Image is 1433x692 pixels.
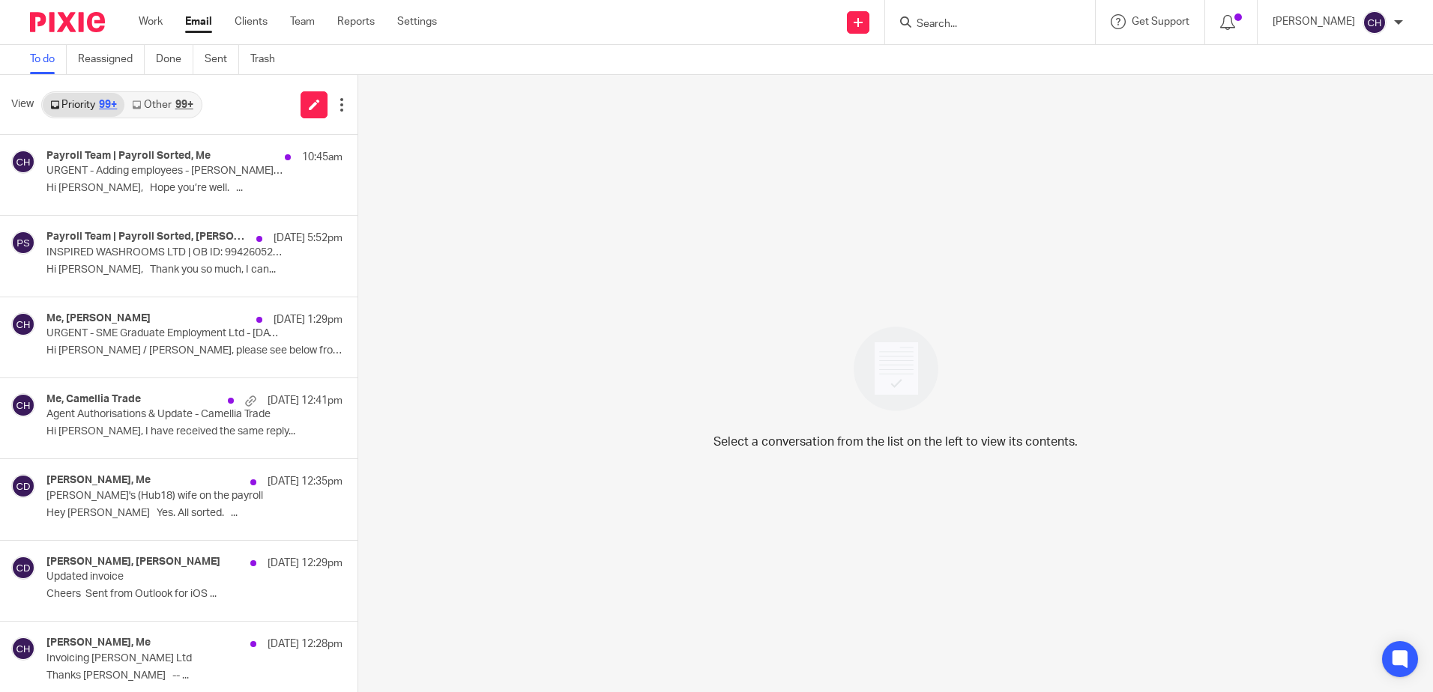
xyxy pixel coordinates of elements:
[46,571,283,583] p: Updated invoice
[30,12,105,32] img: Pixie
[46,393,141,406] h4: Me, Camellia Trade
[46,264,343,276] p: Hi [PERSON_NAME], Thank you so much, I can...
[43,93,124,117] a: Priority99+
[844,317,948,421] img: image
[46,150,211,163] h4: Payroll Team | Payroll Sorted, Me
[46,474,151,487] h4: [PERSON_NAME], Me
[235,14,268,29] a: Clients
[46,182,343,195] p: Hi [PERSON_NAME], Hope you’re well. ...
[124,93,200,117] a: Other99+
[1273,14,1355,29] p: [PERSON_NAME]
[46,588,343,601] p: Cheers Sent from Outlook for iOS ...
[290,14,315,29] a: Team
[274,312,343,327] p: [DATE] 1:29pm
[46,231,249,243] h4: Payroll Team | Payroll Sorted, [PERSON_NAME]
[99,100,117,110] div: 99+
[11,556,35,580] img: svg%3E
[302,150,343,165] p: 10:45am
[1363,10,1387,34] img: svg%3E
[11,474,35,498] img: svg%3E
[268,556,343,571] p: [DATE] 12:29pm
[250,45,286,74] a: Trash
[46,246,283,259] p: INSPIRED WASHROOMS LTD | OB ID: 9942605288
[46,345,343,357] p: Hi [PERSON_NAME] / [PERSON_NAME], please see below from my...
[11,393,35,417] img: svg%3E
[139,14,163,29] a: Work
[337,14,375,29] a: Reports
[46,165,283,177] p: URGENT - Adding employees - [PERSON_NAME] Ltd
[205,45,239,74] a: Sent
[185,14,212,29] a: Email
[175,100,193,110] div: 99+
[274,231,343,246] p: [DATE] 5:52pm
[397,14,437,29] a: Settings
[11,97,34,112] span: View
[268,637,343,652] p: [DATE] 12:28pm
[11,312,35,336] img: svg%3E
[268,474,343,489] p: [DATE] 12:35pm
[46,670,343,682] p: Thanks [PERSON_NAME] -- ...
[46,327,283,340] p: URGENT - SME Graduate Employment Ltd - [DATE] Payroll
[46,637,151,649] h4: [PERSON_NAME], Me
[46,425,343,438] p: Hi [PERSON_NAME], I have received the same reply...
[915,18,1050,31] input: Search
[46,652,283,665] p: Invoicing [PERSON_NAME] Ltd
[46,490,283,503] p: [PERSON_NAME]'s (Hub18) wife on the payroll
[78,45,145,74] a: Reassigned
[11,231,35,255] img: svg%3E
[11,150,35,174] img: svg%3E
[11,637,35,661] img: svg%3E
[46,312,151,325] h4: Me, [PERSON_NAME]
[30,45,67,74] a: To do
[268,393,343,408] p: [DATE] 12:41pm
[156,45,193,74] a: Done
[714,433,1078,451] p: Select a conversation from the list on the left to view its contents.
[46,408,283,421] p: Agent Authorisations & Update - Camellia Trade
[46,556,220,568] h4: [PERSON_NAME], [PERSON_NAME]
[1132,16,1189,27] span: Get Support
[46,507,343,520] p: Hey [PERSON_NAME] Yes. All sorted. ...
